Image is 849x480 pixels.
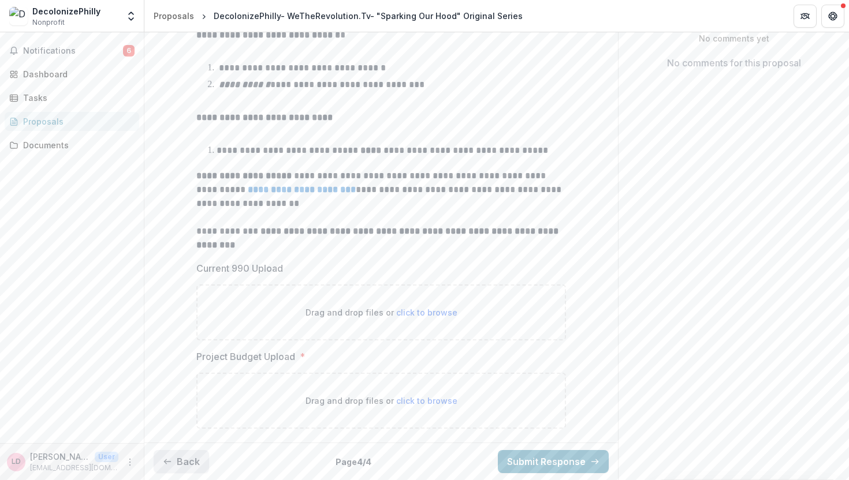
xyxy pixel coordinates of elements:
span: click to browse [396,396,457,406]
p: Project Budget Upload [196,350,295,363]
span: Nonprofit [32,17,65,28]
a: Documents [5,136,139,155]
button: Notifications6 [5,42,139,60]
div: Documents [23,139,130,151]
a: Tasks [5,88,139,107]
div: DecolonizePhilly [32,5,100,17]
div: Tasks [23,92,130,104]
p: User [95,452,118,462]
nav: breadcrumb [149,7,527,24]
p: [EMAIL_ADDRESS][DOMAIN_NAME] [30,463,118,473]
div: Proposals [23,115,130,127]
div: Proposals [154,10,194,22]
p: [PERSON_NAME] [30,451,90,463]
div: DecolonizePhilly- WeTheRevolution.Tv- "Sparking Our Hood" Original Series [214,10,523,22]
p: No comments for this proposal [667,56,801,70]
span: click to browse [396,307,457,317]
span: 6 [123,45,135,57]
button: Partners [794,5,817,28]
img: DecolonizePhilly [9,7,28,25]
div: Lakesha Datts [12,458,21,466]
button: More [123,455,137,469]
p: Current 990 Upload [196,261,283,275]
a: Proposals [5,112,139,131]
a: Dashboard [5,65,139,84]
button: Get Help [821,5,844,28]
p: Drag and drop files or [306,395,457,407]
p: Page 4 / 4 [336,456,371,468]
div: Dashboard [23,68,130,80]
span: Notifications [23,46,123,56]
p: Drag and drop files or [306,306,457,318]
button: Open entity switcher [123,5,139,28]
button: Back [154,450,209,473]
p: No comments yet [628,32,840,44]
button: Submit Response [498,450,609,473]
a: Proposals [149,7,199,24]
